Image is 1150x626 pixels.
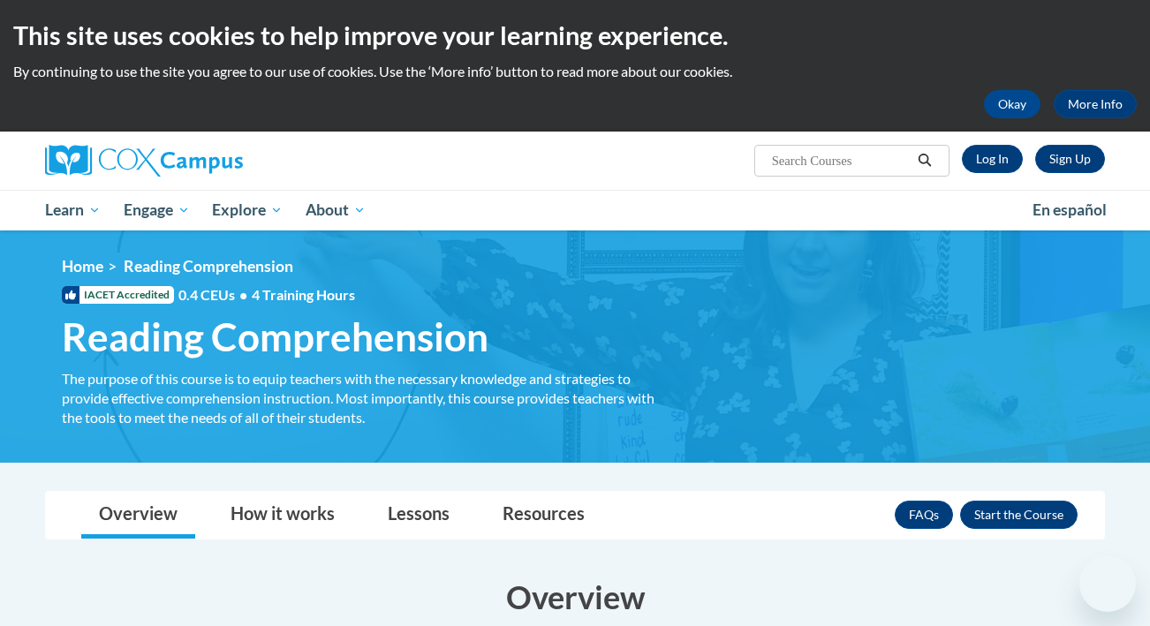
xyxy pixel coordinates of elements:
[960,501,1078,529] button: Enroll
[252,286,355,303] span: 4 Training Hours
[62,369,671,427] div: The purpose of this course is to equip teachers with the necessary knowledge and strategies to pr...
[1035,145,1105,173] a: Register
[62,286,174,304] span: IACET Accredited
[45,145,381,177] a: Cox Campus
[294,190,377,230] a: About
[34,190,112,230] a: Learn
[13,18,1137,53] h2: This site uses cookies to help improve your learning experience.
[1033,200,1107,219] span: En español
[912,150,938,171] button: Search
[45,145,243,177] img: Cox Campus
[62,313,488,360] span: Reading Comprehension
[45,200,101,221] span: Learn
[45,575,1105,619] h3: Overview
[1079,555,1136,612] iframe: Button to launch messaging window
[13,62,1137,81] p: By continuing to use the site you agree to our use of cookies. Use the ‘More info’ button to read...
[178,285,355,305] span: 0.4 CEUs
[1021,192,1118,229] a: En español
[485,492,602,539] a: Resources
[770,150,912,171] input: Search Courses
[984,90,1040,118] button: Okay
[212,200,283,221] span: Explore
[124,200,190,221] span: Engage
[962,145,1023,173] a: Log In
[306,200,366,221] span: About
[213,492,352,539] a: How it works
[81,492,195,539] a: Overview
[124,257,293,275] span: Reading Comprehension
[112,190,201,230] a: Engage
[1054,90,1137,118] a: More Info
[62,257,103,275] a: Home
[19,190,1131,230] div: Main menu
[895,501,953,529] a: FAQs
[239,286,247,303] span: •
[370,492,467,539] a: Lessons
[200,190,294,230] a: Explore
